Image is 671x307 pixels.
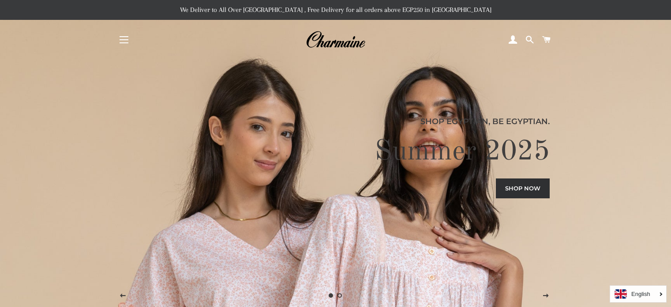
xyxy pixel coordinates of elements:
[327,291,336,300] a: Slide 1, current
[121,115,550,128] p: Shop Egyptian, Be Egyptian.
[615,289,662,299] a: English
[535,285,557,307] button: Next slide
[306,30,365,49] img: Charmaine Egypt
[336,291,345,300] a: Load slide 2
[631,291,650,297] i: English
[112,285,134,307] button: Previous slide
[496,178,550,198] a: Shop now
[121,134,550,170] h2: Summer 2025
